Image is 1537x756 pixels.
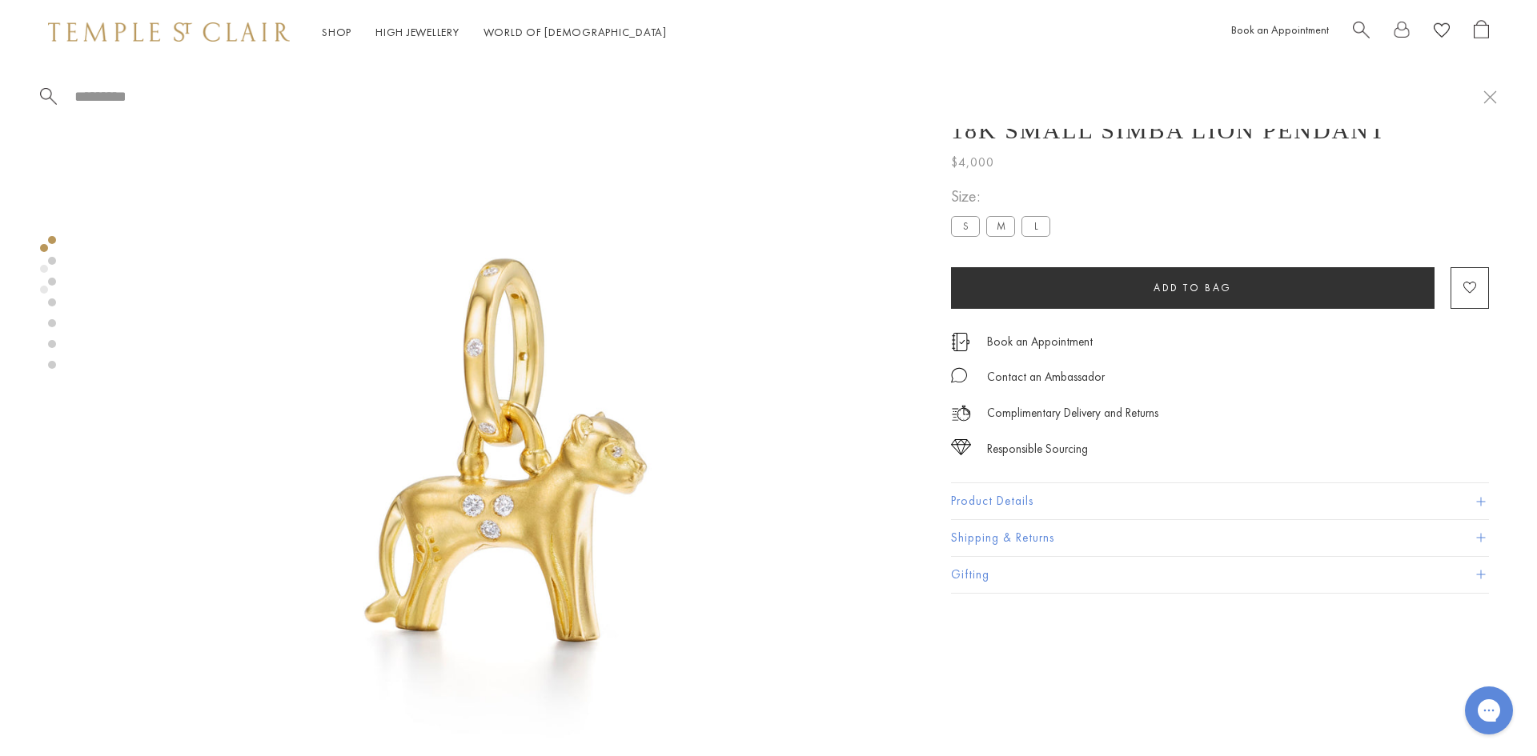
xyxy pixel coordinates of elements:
[951,439,971,455] img: icon_sourcing.svg
[322,22,667,42] nav: Main navigation
[987,333,1093,350] a: Book an Appointment
[1474,20,1489,45] a: Open Shopping Bag
[322,25,351,39] a: ShopShop
[48,22,290,42] img: Temple St. Clair
[1353,20,1370,45] a: Search
[951,520,1489,556] button: Shipping & Returns
[1434,20,1450,45] a: View Wishlist
[951,183,1057,210] span: Size:
[987,367,1105,387] div: Contact an Ambassador
[951,367,967,383] img: MessageIcon-01_2.svg
[986,216,1015,236] label: M
[951,216,980,236] label: S
[951,152,994,173] span: $4,000
[40,240,48,306] div: Product gallery navigation
[484,25,667,39] a: World of [DEMOGRAPHIC_DATA]World of [DEMOGRAPHIC_DATA]
[1021,216,1050,236] label: L
[951,483,1489,519] button: Product Details
[987,403,1158,423] p: Complimentary Delivery and Returns
[951,267,1435,309] button: Add to bag
[987,439,1088,459] div: Responsible Sourcing
[1457,681,1521,740] iframe: Gorgias live chat messenger
[951,403,971,423] img: icon_delivery.svg
[375,25,459,39] a: High JewelleryHigh Jewellery
[951,117,1386,144] h1: 18K Small Simba Lion Pendant
[951,333,970,351] img: icon_appointment.svg
[1231,22,1329,37] a: Book an Appointment
[1154,281,1232,294] span: Add to bag
[951,557,1489,593] button: Gifting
